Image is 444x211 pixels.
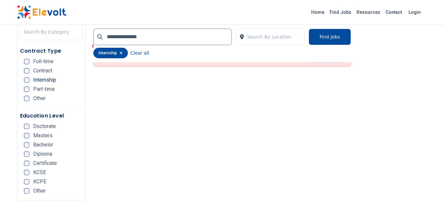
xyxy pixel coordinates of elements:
span: Other [33,188,46,194]
iframe: Chat Widget [411,179,444,211]
img: Elevolt [17,5,66,19]
div: internship [93,48,128,58]
input: Other [24,188,29,194]
span: Certificate [33,161,57,166]
span: Masters [33,133,53,138]
button: Clear all [130,48,149,58]
input: Other [24,96,29,101]
input: Doctorate [24,124,29,129]
input: Full-time [24,59,29,64]
span: Doctorate [33,124,56,129]
span: Part-time [33,87,55,92]
input: Contract [24,68,29,73]
span: Full-time [33,59,54,64]
span: Bachelor [33,142,53,147]
span: Diploma [33,151,52,157]
input: Masters [24,133,29,138]
a: Find Jobs [327,7,354,17]
input: Diploma [24,151,29,157]
a: Resources [354,7,383,17]
input: Part-time [24,87,29,92]
a: Contact [383,7,405,17]
span: Internship [33,77,56,83]
span: Contract [33,68,52,73]
span: KCSE [33,170,46,175]
h5: Education Level [20,112,82,120]
button: Find Jobs [309,29,351,45]
h5: Contract Type [20,47,82,55]
input: Certificate [24,161,29,166]
input: Internship [24,77,29,83]
a: Home [309,7,327,17]
input: KCSE [24,170,29,175]
input: KCPE [24,179,29,184]
span: KCPE [33,179,46,184]
input: Bachelor [24,142,29,147]
span: Other [33,96,46,101]
a: Login [405,6,425,19]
